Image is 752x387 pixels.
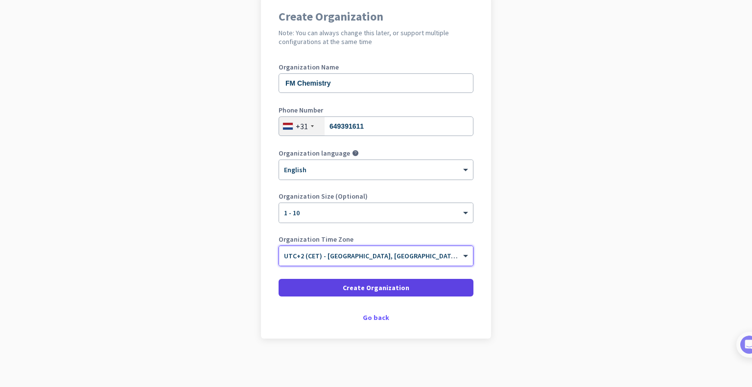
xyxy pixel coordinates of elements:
i: help [352,150,359,157]
input: 10 123 4567 [279,116,473,136]
label: Organization Name [279,64,473,70]
button: Create Organization [279,279,473,296]
span: Create Organization [343,283,409,293]
label: Phone Number [279,107,473,114]
input: What is the name of your organization? [279,73,473,93]
label: Organization language [279,150,350,157]
h1: Create Organization [279,11,473,23]
label: Organization Size (Optional) [279,193,473,200]
div: Go back [279,314,473,321]
h2: Note: You can always change this later, or support multiple configurations at the same time [279,28,473,46]
div: +31 [296,121,308,131]
label: Organization Time Zone [279,236,473,243]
